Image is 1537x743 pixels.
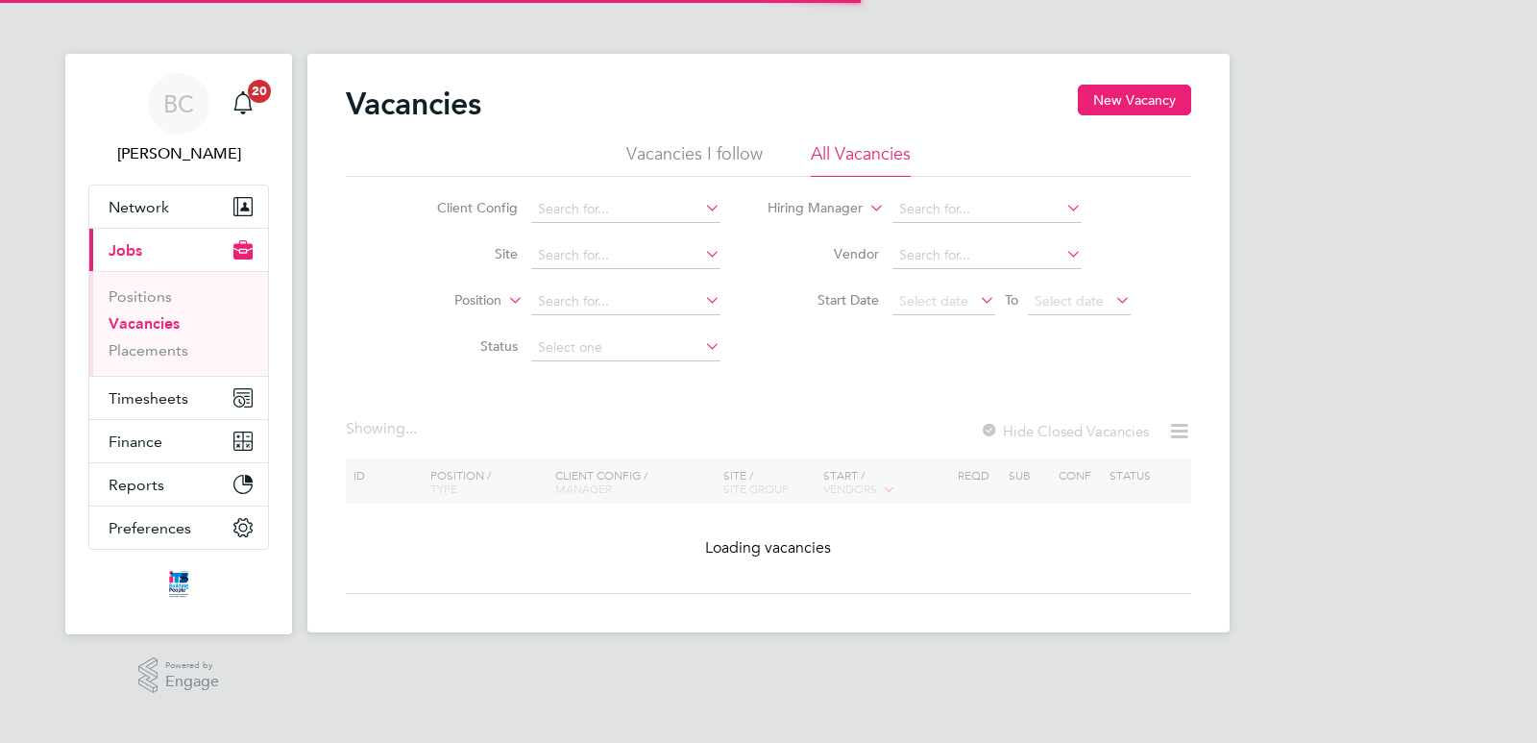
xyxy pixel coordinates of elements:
[89,463,268,506] button: Reports
[626,142,763,177] li: Vacancies I follow
[407,245,518,262] label: Site
[1035,292,1104,310] span: Select date
[65,54,292,634] nav: Main navigation
[768,291,879,309] label: Start Date
[89,229,268,271] button: Jobs
[109,476,164,494] span: Reports
[346,85,481,123] h2: Vacancies
[407,199,518,216] label: Client Config
[224,73,262,135] a: 20
[531,288,720,315] input: Search for...
[109,341,188,359] a: Placements
[88,142,269,165] span: Ben Carter
[391,291,501,310] label: Position
[892,242,1082,269] input: Search for...
[88,73,269,165] a: BC[PERSON_NAME]
[899,292,968,310] span: Select date
[138,657,220,694] a: Powered byEngage
[109,314,180,333] a: Vacancies
[109,198,169,216] span: Network
[89,507,268,549] button: Preferences
[768,245,879,262] label: Vendor
[109,433,162,451] span: Finance
[89,271,268,376] div: Jobs
[165,657,219,674] span: Powered by
[980,422,1149,440] label: Hide Closed Vacancies
[531,334,720,361] input: Select one
[1078,85,1191,115] button: New Vacancy
[89,186,268,228] button: Network
[531,196,720,223] input: Search for...
[109,389,188,408] span: Timesheets
[752,199,863,218] label: Hiring Manager
[407,337,518,355] label: Status
[165,674,219,690] span: Engage
[89,420,268,462] button: Finance
[248,80,271,103] span: 20
[89,377,268,419] button: Timesheets
[109,519,191,537] span: Preferences
[88,569,269,600] a: Go to home page
[109,287,172,306] a: Positions
[346,419,421,439] div: Showing
[165,569,192,600] img: itsconstruction-logo-retina.png
[531,242,720,269] input: Search for...
[405,419,417,438] span: ...
[892,196,1082,223] input: Search for...
[163,91,194,116] span: BC
[811,142,911,177] li: All Vacancies
[999,287,1024,312] span: To
[109,241,142,260] span: Jobs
